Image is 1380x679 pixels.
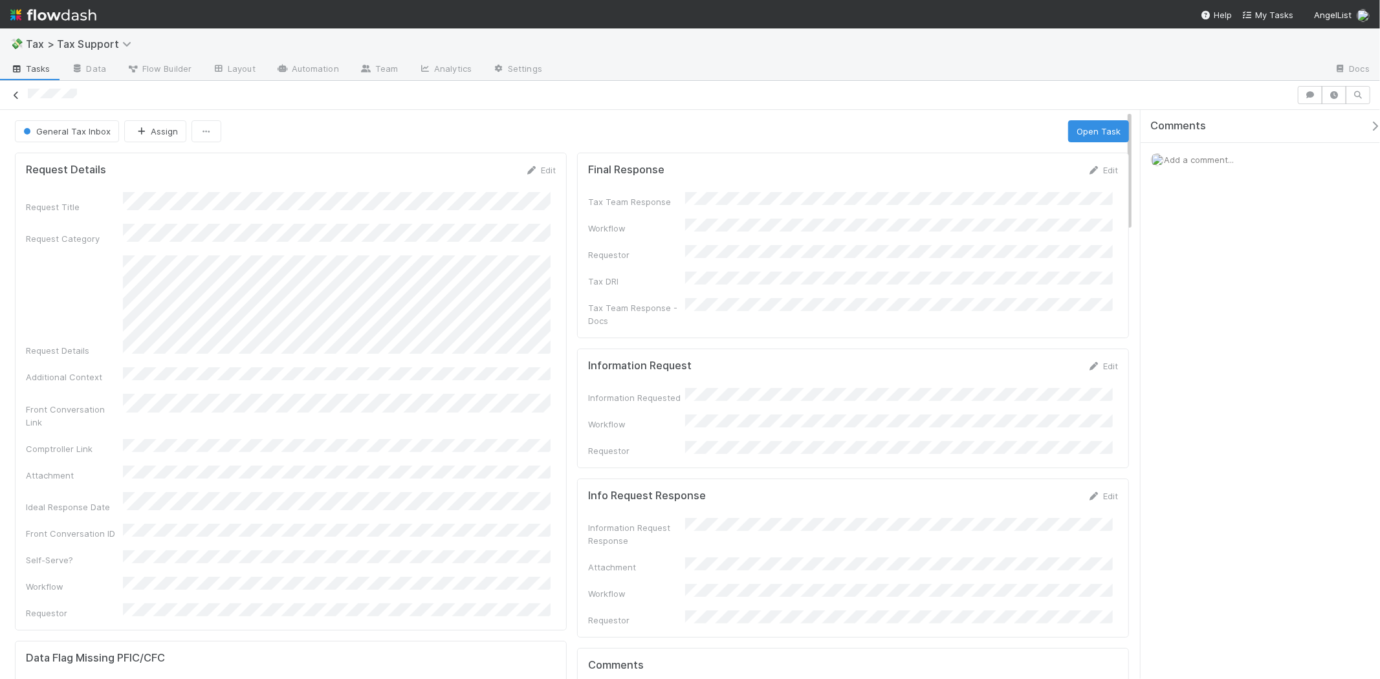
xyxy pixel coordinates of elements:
div: Attachment [588,561,685,574]
a: Data [61,59,116,80]
a: Settings [482,59,553,80]
img: avatar_66854b90-094e-431f-b713-6ac88429a2b8.png [1151,153,1164,166]
a: Team [349,59,408,80]
a: Edit [1088,361,1118,371]
h5: Data Flag Missing PFIC/CFC [26,652,165,665]
span: AngelList [1314,10,1352,20]
span: Flow Builder [127,62,192,75]
div: Request Title [26,200,123,213]
div: Information Requested [588,391,685,404]
div: Tax Team Response [588,195,685,208]
button: Assign [124,120,186,142]
div: Attachment [26,469,123,482]
div: Workflow [588,222,685,235]
img: logo-inverted-e16ddd16eac7371096b0.svg [10,4,96,26]
div: Requestor [588,614,685,627]
h5: Comments [588,659,1118,672]
div: Information Request Response [588,521,685,547]
a: Edit [1088,165,1118,175]
div: Workflow [26,580,123,593]
div: Workflow [588,418,685,431]
a: Layout [202,59,266,80]
div: Comptroller Link [26,442,123,455]
a: Analytics [408,59,482,80]
a: Edit [525,165,556,175]
span: Tax > Tax Support [26,38,138,50]
div: Workflow [588,587,685,600]
div: Front Conversation Link [26,403,123,429]
img: avatar_66854b90-094e-431f-b713-6ac88429a2b8.png [1357,9,1370,22]
div: Requestor [26,607,123,620]
h5: Info Request Response [588,490,706,502]
span: My Tasks [1242,10,1293,20]
div: Tax DRI [588,275,685,288]
div: Request Details [26,344,123,357]
a: Docs [1324,59,1380,80]
div: Request Category [26,232,123,245]
div: Requestor [588,444,685,457]
div: Front Conversation ID [26,527,123,540]
button: General Tax Inbox [15,120,119,142]
div: Requestor [588,248,685,261]
h5: Information Request [588,360,692,372]
a: Edit [1088,491,1118,501]
span: 💸 [10,38,23,49]
div: Ideal Response Date [26,501,123,513]
span: General Tax Inbox [21,126,111,136]
div: Tax Team Response - Docs [588,301,685,327]
span: Comments [1150,120,1206,133]
div: Self-Serve? [26,554,123,566]
h5: Final Response [588,164,664,177]
button: Open Task [1068,120,1129,142]
a: My Tasks [1242,8,1293,21]
div: Additional Context [26,371,123,383]
a: Automation [266,59,349,80]
h5: Request Details [26,164,106,177]
span: Add a comment... [1164,155,1234,165]
a: Flow Builder [116,59,202,80]
span: Tasks [10,62,50,75]
div: Help [1201,8,1232,21]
